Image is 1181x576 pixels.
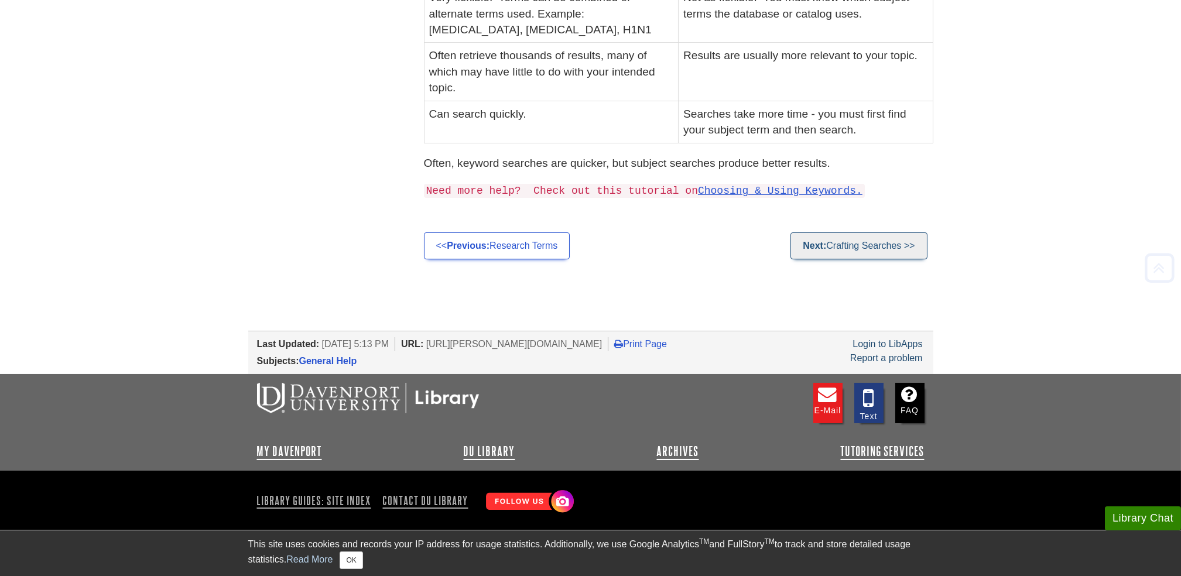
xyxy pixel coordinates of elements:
a: E-mail [813,383,843,423]
a: Tutoring Services [841,444,925,458]
a: Read More [286,554,333,564]
code: Need more help? Check out this tutorial on [424,184,865,198]
a: DU Library [464,444,515,458]
button: Close [340,551,362,569]
td: Searches take more time - you must first find your subject term and then search. [679,101,933,143]
strong: Next: [803,241,826,251]
sup: TM [765,537,775,546]
span: Subjects: [257,356,299,366]
a: My Davenport [257,444,322,458]
a: Next:Crafting Searches >> [790,232,927,259]
td: Can search quickly. [424,101,679,143]
span: Last Updated: [257,339,320,349]
span: URL: [401,339,423,349]
p: Often, keyword searches are quicker, but subject searches produce better results. [424,155,933,172]
td: Often retrieve thousands of results, many of which may have little to do with your intended topic. [424,43,679,101]
sup: TM [699,537,709,546]
a: Report a problem [850,353,923,363]
a: Login to LibApps [853,339,922,349]
a: Choosing & Using Keywords. [698,185,862,197]
img: Follow Us! Instagram [480,485,577,519]
span: [URL][PERSON_NAME][DOMAIN_NAME] [426,339,603,349]
span: [DATE] 5:13 PM [322,339,389,349]
a: Text [854,383,884,423]
td: Results are usually more relevant to your topic. [679,43,933,101]
a: Back to Top [1141,260,1178,276]
a: <<Previous:Research Terms [424,232,570,259]
a: FAQ [895,383,925,423]
button: Library Chat [1105,506,1181,530]
div: This site uses cookies and records your IP address for usage statistics. Additionally, we use Goo... [248,537,933,569]
a: Archives [657,444,699,458]
a: Print Page [614,339,667,349]
strong: Previous: [447,241,489,251]
i: Print Page [614,339,623,348]
a: Library Guides: Site Index [257,491,376,510]
a: Contact DU Library [378,491,473,510]
img: DU Libraries [257,383,480,413]
a: General Help [299,356,357,366]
